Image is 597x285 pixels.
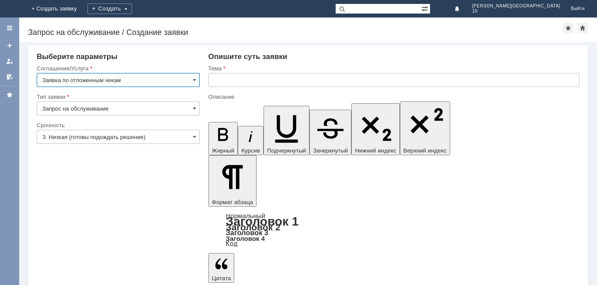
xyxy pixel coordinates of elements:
div: Формат абзаца [208,213,580,247]
span: [PERSON_NAME][GEOGRAPHIC_DATA] [472,3,560,9]
span: 10 [472,9,560,14]
button: Зачеркнутый [309,110,351,155]
a: Заголовок 2 [226,222,281,232]
span: Формат абзаца [212,199,253,205]
a: Заголовок 1 [226,215,299,228]
span: Расширенный поиск [421,4,430,12]
span: Зачеркнутый [313,147,348,154]
a: Заголовок 3 [226,229,268,236]
button: Нижний индекс [351,103,400,155]
div: Соглашение/Услуга [37,66,198,71]
div: Запрос на обслуживание / Создание заявки [28,28,563,37]
span: Опишите суть заявки [208,52,288,61]
div: Тип заявки [37,94,198,100]
a: Нормальный [226,212,265,219]
a: Мои согласования [3,70,17,84]
span: Верхний индекс [403,147,447,154]
span: Жирный [212,147,235,154]
a: Заголовок 4 [226,235,265,242]
span: Выберите параметры [37,52,118,61]
a: Создать заявку [3,38,17,52]
div: Добавить в избранное [563,23,573,33]
button: Курсив [238,126,264,155]
button: Цитата [208,253,235,283]
button: Подчеркнутый [264,106,309,155]
span: Цитата [212,275,231,282]
span: Подчеркнутый [267,147,306,154]
span: Нижний индекс [355,147,396,154]
div: Срочность [37,122,198,128]
a: Мои заявки [3,54,17,68]
button: Формат абзаца [208,155,257,207]
a: Код [226,240,238,248]
div: Сделать домашней страницей [577,23,588,33]
div: Создать [87,3,132,14]
button: Верхний индекс [400,101,450,155]
span: Курсив [241,147,260,154]
div: Тема [208,66,578,71]
button: Жирный [208,122,238,155]
div: Описание [208,94,578,100]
